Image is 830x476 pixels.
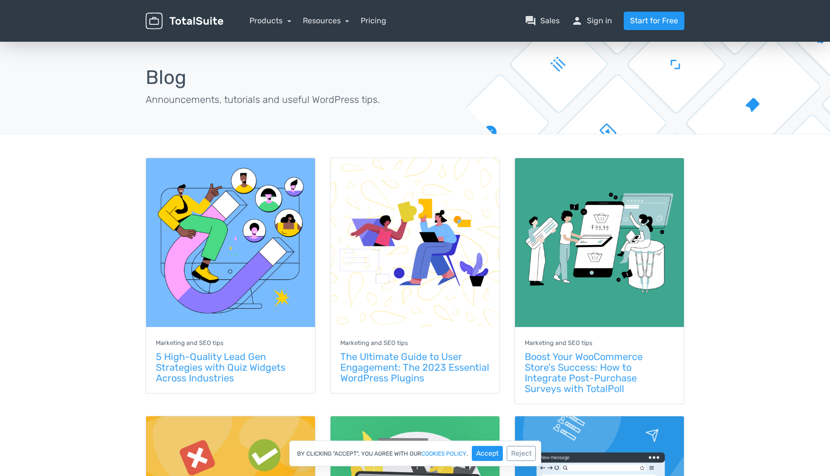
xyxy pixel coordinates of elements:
[525,15,536,27] span: question_answer
[146,67,408,88] h1: Blog
[156,351,285,384] a: 5 High-Quality Lead Gen Strategies with Quiz Widgets Across Industries
[421,451,466,457] a: cookies policy
[146,92,408,107] p: Announcements, tutorials and useful WordPress tips.
[525,338,593,347] a: Marketing and SEO tips
[507,446,536,461] button: Reject
[571,15,583,27] span: person
[525,351,643,394] a: Boost Your WooCommerce Store's Success: How to Integrate Post-Purchase Surveys with TotalPoll
[146,158,315,327] img: 5 High-Quality Lead Gen Strategies with Quiz Widgets Across Industries
[340,338,408,347] a: Marketing and SEO tips
[361,15,386,27] a: Pricing
[515,158,684,327] img: Boost Your WooCommerce Store's Success: How to Integrate Post-Purchase Surveys with TotalPoll
[249,16,291,25] a: Products
[303,16,349,25] a: Resources
[146,13,223,30] img: TotalSuite for WordPress
[525,15,560,27] a: question_answerSales
[571,15,612,27] a: personSign in
[472,446,503,461] button: Accept
[340,351,489,384] a: The Ultimate Guide to User Engagement: The 2023 Essential WordPress Plugins
[156,338,224,347] a: Marketing and SEO tips
[331,158,499,327] img: The Ultimate Guide to User Engagement: The 2023 Essential WordPress Plugins
[289,441,541,466] div: By clicking "Accept", you agree with our .
[624,12,684,30] a: Start for Free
